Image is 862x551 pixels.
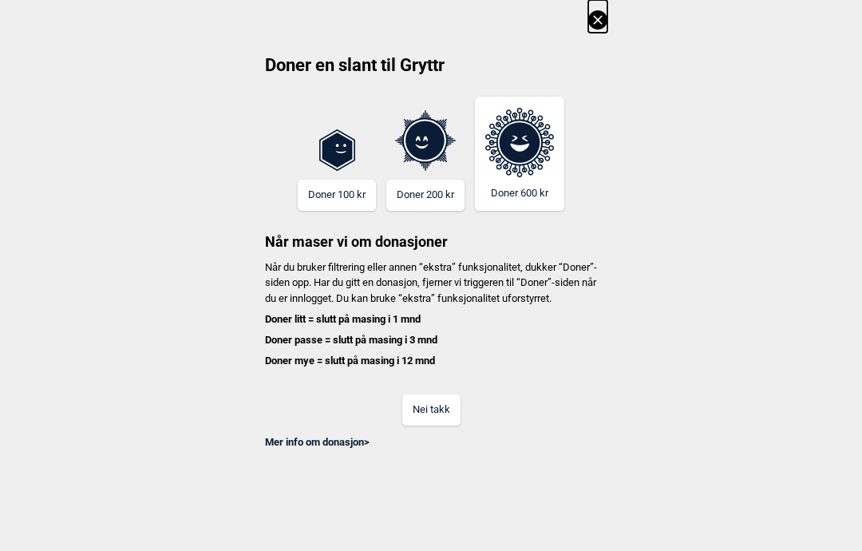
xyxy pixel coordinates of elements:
[402,394,461,426] button: Nei takk
[386,180,465,211] button: Doner 200 kr
[255,211,607,252] h3: Når maser vi om donasjoner
[265,436,370,448] a: Mer info om donasjon>
[265,313,421,325] b: Doner litt = slutt på masing i 1 mnd
[255,54,607,89] h2: Doner en slant til Gryttr
[265,355,435,367] b: Doner mye = slutt på masing i 12 mnd
[475,97,564,211] button: Doner 600 kr
[255,260,607,369] p: Når du bruker filtrering eller annen “ekstra” funksjonalitet, dukker “Doner”-siden opp. Har du gi...
[265,334,437,346] b: Doner passe = slutt på masing i 3 mnd
[298,180,376,211] button: Doner 100 kr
